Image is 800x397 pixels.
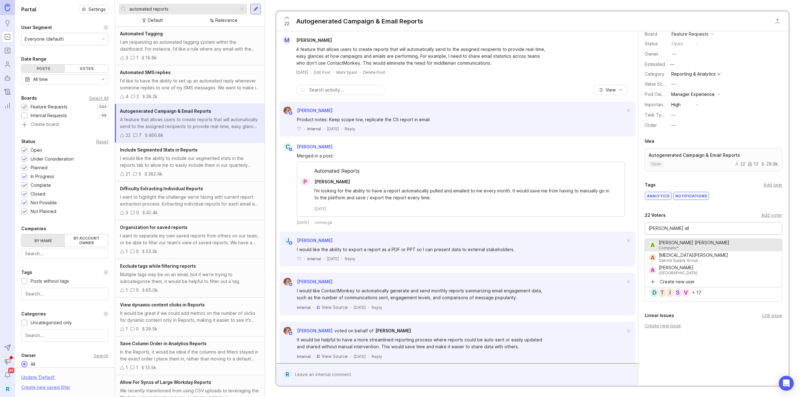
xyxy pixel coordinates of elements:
div: · [341,126,342,132]
time: [DATE] [354,305,366,310]
a: [PERSON_NAME] [375,327,411,334]
div: Companies [21,225,46,232]
div: Uncategorized only [31,319,72,326]
input: Search activity... [309,87,381,93]
div: notifications [673,192,709,200]
div: Reply [345,126,355,132]
input: Search... [25,250,105,257]
div: Linear Issues [645,312,674,319]
div: Product notes: Keep scope low, replicate the CS report in email [297,116,547,123]
div: I want to highlight the challenge we're facing with current report extraction process. Extracting... [120,194,260,207]
div: M [283,36,291,44]
div: · [313,305,314,310]
div: 22 Voters [645,211,666,219]
div: I am requesting an automated tagging system within the dashboard. For instance, I’d like a rule w... [120,39,260,52]
div: I [665,288,675,298]
div: Planned [31,164,47,171]
div: open [672,40,683,47]
div: I would like the ability to export a report as a PDF or PPT so I can present data to external sta... [297,246,547,253]
div: I would like the ability to include our segmented stats in the reports tab to allow me to easily ... [120,155,260,169]
div: Posts [22,65,65,72]
time: [DATE] [327,256,339,261]
div: Analytics [645,192,671,200]
div: C [283,143,292,151]
img: member badge [288,282,293,287]
div: I'd like to have the ability to set up an automated reply whenever someone replies to one of my S... [120,77,260,91]
div: Link issue [762,312,782,319]
p: 544 [99,104,107,109]
a: Users [2,59,13,70]
time: [DATE] [314,206,326,211]
div: Search [94,354,108,357]
a: Automated SMS repliesI'd like to have the ability to set up an automated reply whenever someone r... [115,65,265,104]
div: Feature Requests [31,103,67,110]
span: View Source [322,354,348,359]
time: [DATE] [327,127,339,131]
a: Organization for saved reportsI want to separate my own saved reports from others on our team, or... [115,220,265,259]
a: M[PERSON_NAME] [279,36,337,44]
div: 1 [136,54,138,61]
span: Exclude tags while filtering reports [120,263,196,269]
div: Status [21,138,35,145]
div: Date Range [21,55,47,63]
div: All time [33,76,48,83]
div: Tags [21,269,32,276]
div: Relevance [215,17,237,24]
a: Difficulty Extracting Individual ReportsI want to highlight the challenge we're facing with curre... [115,181,265,220]
div: Estimated [645,62,665,67]
img: gong [317,355,320,358]
div: Owner [21,352,36,359]
div: Reporting & Analytics [671,72,716,76]
button: R [2,383,13,395]
svg: toggle icon [98,77,108,82]
input: Search... [25,290,104,297]
div: Everyone (default) [25,36,64,42]
label: Order [645,122,657,128]
div: R [283,370,291,379]
a: [DATE] [296,70,308,75]
a: Bronwen W[PERSON_NAME] [280,107,332,115]
div: I want to separate my own saved reports from others on our team, or be able to filter our team's ... [120,232,260,246]
p: open [651,161,661,166]
label: Task Type [645,112,667,117]
div: Not Possible [31,199,57,206]
label: By name [22,234,65,247]
div: 16.8k [145,54,157,61]
span: View dynamic content clicks in Reports [120,302,205,307]
div: Complete [31,182,51,189]
div: A [649,241,656,249]
div: · [333,70,334,75]
div: Posts without tags [31,278,69,285]
a: View dynamic content clicks in ReportsIt would be great if we could add metrics on the number of ... [115,298,265,336]
div: Company* [659,246,729,250]
div: · [350,354,351,359]
span: Automated SMS replies [120,70,171,75]
div: · [350,305,351,310]
span: View Source [322,305,348,310]
label: Importance [645,102,668,107]
a: Ideas [2,17,13,29]
div: 42.4k [146,209,158,216]
div: S [673,288,683,298]
span: Allow For Syncs of Large Workday Reports [120,380,211,385]
button: View [594,85,627,95]
div: · [360,70,361,75]
div: Select All [89,97,108,100]
img: member badge [288,241,293,246]
span: Automated Tagging [120,31,163,36]
a: Autopilot [2,72,13,84]
button: Send to Autopilot [2,342,13,353]
button: Close button [771,15,784,27]
div: Board [645,31,667,37]
span: Difficulty Extracting Individual Reports [120,186,203,191]
div: In Progress [31,173,54,180]
p: Create new user [660,279,695,285]
img: Bronwen W [282,327,294,335]
div: 13 [748,162,758,166]
div: 3 [126,209,128,216]
img: member badge [288,331,293,336]
div: 65.0k [146,287,158,294]
div: User Segment [21,24,52,31]
div: Automated Reports [297,167,625,178]
span: Settings [88,6,106,12]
